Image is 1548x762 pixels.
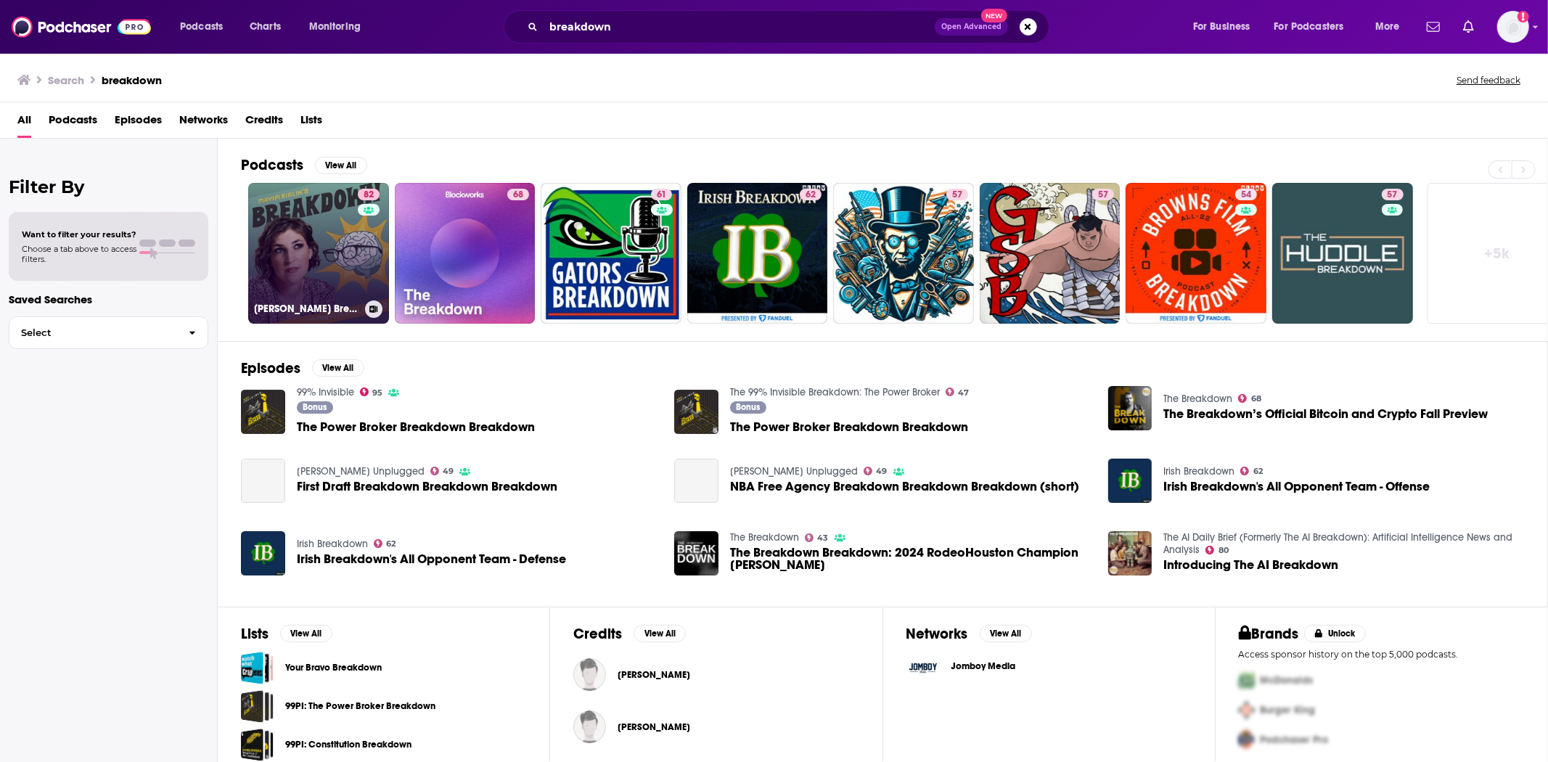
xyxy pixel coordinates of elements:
img: Jomboy Media logo [906,652,940,685]
span: For Business [1193,17,1250,37]
span: 62 [806,188,816,202]
span: Bonus [737,403,761,411]
a: 68 [395,183,536,324]
a: 57 [1092,189,1114,200]
img: User Profile [1497,11,1529,43]
span: Charts [250,17,281,37]
span: Burger King [1261,704,1316,716]
a: The Breakdown [730,531,799,544]
h2: Credits [573,625,622,643]
button: open menu [1183,15,1269,38]
button: View All [315,157,367,174]
a: 80 [1205,546,1229,554]
a: EpisodesView All [241,359,364,377]
button: Select [9,316,208,349]
a: The Breakdown [1163,393,1232,405]
img: The Breakdown’s Official Bitcoin and Crypto Fall Preview [1108,386,1152,430]
span: Credits [245,108,283,138]
a: ListsView All [241,625,332,643]
img: The Power Broker Breakdown Breakdown [674,390,718,434]
svg: Add a profile image [1518,11,1529,22]
a: 62 [374,539,396,548]
a: CreditsView All [573,625,686,643]
button: Open AdvancedNew [935,18,1008,36]
img: Jordan Guzman [573,658,606,691]
a: 99PI: The Power Broker Breakdown [285,698,435,714]
button: Show profile menu [1497,11,1529,43]
a: 62 [1240,467,1263,475]
span: 61 [657,188,666,202]
span: Podchaser Pro [1261,734,1329,746]
img: The Breakdown Breakdown: 2024 RodeoHouston Champion Jackie Crawford [674,531,718,575]
a: 95 [360,388,383,396]
a: Doug Franz Unplugged [730,465,858,478]
h3: Search [48,73,84,87]
a: The Power Broker Breakdown Breakdown [730,421,968,433]
button: RichardRichard [573,704,859,750]
button: Send feedback [1452,74,1525,86]
span: 54 [1241,188,1251,202]
span: Logged in as WE_Broadcast [1497,11,1529,43]
a: Networks [179,108,228,138]
h3: [PERSON_NAME] Breakdown [254,303,359,315]
a: The Power Broker Breakdown Breakdown [297,421,535,433]
a: 57 [1272,183,1413,324]
a: 99% Invisible [297,386,354,398]
a: Irish Breakdown's All Opponent Team - Offense [1163,480,1430,493]
a: 82 [358,189,380,200]
a: 62 [800,189,822,200]
span: 57 [1098,188,1108,202]
input: Search podcasts, credits, & more... [544,15,935,38]
span: Select [9,328,177,337]
a: First Draft Breakdown Breakdown Breakdown [297,480,557,493]
button: View All [634,625,686,642]
a: First Draft Breakdown Breakdown Breakdown [241,459,285,503]
span: Choose a tab above to access filters. [22,244,136,264]
h2: Networks [906,625,968,643]
span: McDonalds [1261,674,1314,687]
a: 82[PERSON_NAME] Breakdown [248,183,389,324]
h2: Podcasts [241,156,303,174]
a: Episodes [115,108,162,138]
button: open menu [170,15,242,38]
span: 95 [372,390,382,396]
span: Open Advanced [941,23,1002,30]
button: Jomboy Media logoJomboy Media [906,652,1192,685]
a: 47 [946,388,970,396]
span: Introducing The AI Breakdown [1163,559,1338,571]
span: New [981,9,1007,22]
img: Richard [573,710,606,743]
span: Want to filter your results? [22,229,136,239]
a: All [17,108,31,138]
a: Irish Breakdown's All Opponent Team - Defense [297,553,566,565]
h2: Brands [1239,625,1299,643]
span: More [1375,17,1400,37]
a: 99PI: Constitution Breakdown [241,729,274,761]
span: 47 [959,390,970,396]
span: 57 [1388,188,1398,202]
a: The Power Broker Breakdown Breakdown [241,390,285,434]
span: 62 [1253,468,1263,475]
a: 54 [1235,189,1257,200]
a: NBA Free Agency Breakdown Breakdown Breakdown (short) [674,459,718,503]
a: NBA Free Agency Breakdown Breakdown Breakdown (short) [730,480,1079,493]
a: Your Bravo Breakdown [241,652,274,684]
span: 49 [877,468,888,475]
a: 62 [687,183,828,324]
img: Third Pro Logo [1233,725,1261,755]
a: Show notifications dropdown [1457,15,1480,39]
button: open menu [299,15,380,38]
button: open menu [1365,15,1418,38]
